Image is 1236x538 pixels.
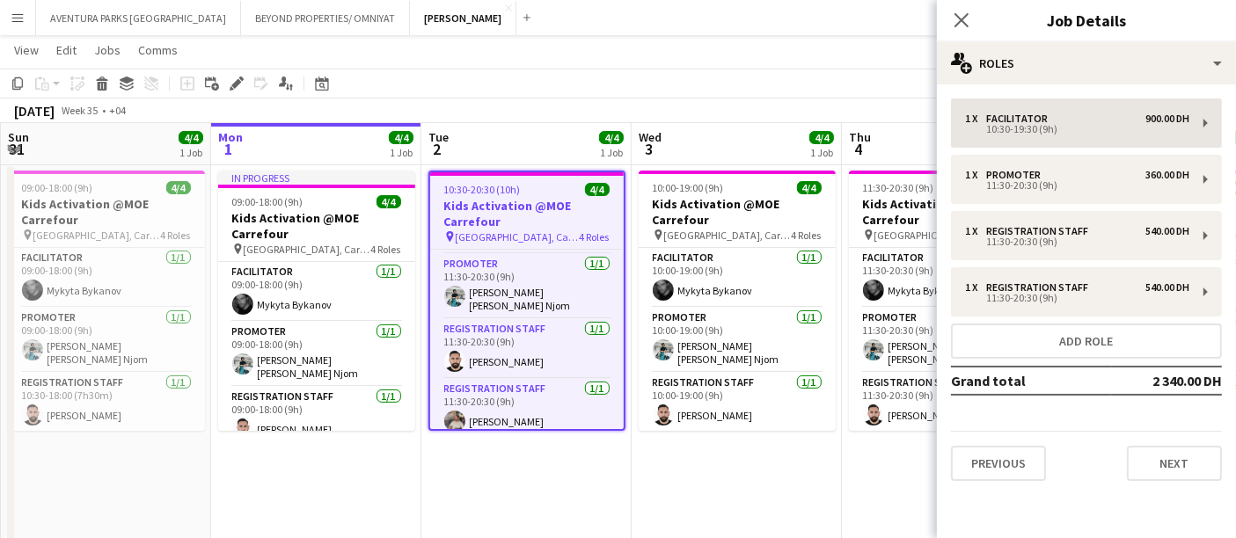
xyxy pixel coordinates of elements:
[216,139,243,159] span: 1
[444,183,521,196] span: 10:30-20:30 (10h)
[986,225,1095,237] div: Registration Staff
[8,129,29,145] span: Sun
[849,373,1046,433] app-card-role: Registration Staff1/111:30-20:30 (9h)[PERSON_NAME]
[218,387,415,447] app-card-role: Registration Staff1/109:00-18:00 (9h)[PERSON_NAME]
[218,129,243,145] span: Mon
[218,322,415,387] app-card-role: Promoter1/109:00-18:00 (9h)[PERSON_NAME] [PERSON_NAME] Njom
[179,146,202,159] div: 1 Job
[218,210,415,242] h3: Kids Activation @MOE Carrefour
[937,42,1236,84] div: Roles
[585,183,610,196] span: 4/4
[849,196,1046,228] h3: Kids Activation @MOE Carrefour
[849,248,1046,308] app-card-role: Facilitator1/111:30-20:30 (9h)Mykyta Bykanov
[1145,225,1189,237] div: 540.00 DH
[371,243,401,256] span: 4 Roles
[951,324,1222,359] button: Add role
[430,198,624,229] h3: Kids Activation @MOE Carrefour
[410,1,516,35] button: [PERSON_NAME]
[7,39,46,62] a: View
[986,113,1055,125] div: Facilitator
[599,131,624,144] span: 4/4
[639,373,836,433] app-card-role: Registration Staff1/110:00-19:00 (9h)[PERSON_NAME]
[166,181,191,194] span: 4/4
[965,237,1189,246] div: 11:30-20:30 (9h)
[849,171,1046,431] app-job-card: 11:30-20:30 (9h)4/4Kids Activation @MOE Carrefour [GEOGRAPHIC_DATA], Carrefour4 RolesFacilitator1...
[49,39,84,62] a: Edit
[389,131,413,144] span: 4/4
[218,171,415,185] div: In progress
[8,248,205,308] app-card-role: Facilitator1/109:00-18:00 (9h)Mykyta Bykanov
[951,367,1111,395] td: Grand total
[639,308,836,373] app-card-role: Promoter1/110:00-19:00 (9h)[PERSON_NAME] [PERSON_NAME] Njom
[218,171,415,431] app-job-card: In progress09:00-18:00 (9h)4/4Kids Activation @MOE Carrefour [GEOGRAPHIC_DATA], Carrefour4 RolesF...
[5,139,29,159] span: 31
[965,169,986,181] div: 1 x
[639,196,836,228] h3: Kids Activation @MOE Carrefour
[653,181,724,194] span: 10:00-19:00 (9h)
[965,113,986,125] div: 1 x
[1145,281,1189,294] div: 540.00 DH
[1111,367,1222,395] td: 2 340.00 DH
[639,171,836,431] app-job-card: 10:00-19:00 (9h)4/4Kids Activation @MOE Carrefour [GEOGRAPHIC_DATA], Carrefour4 RolesFacilitator1...
[965,294,1189,302] div: 11:30-20:30 (9h)
[965,281,986,294] div: 1 x
[87,39,128,62] a: Jobs
[639,248,836,308] app-card-role: Facilitator1/110:00-19:00 (9h)Mykyta Bykanov
[810,146,833,159] div: 1 Job
[792,229,822,242] span: 4 Roles
[849,129,871,145] span: Thu
[244,243,371,256] span: [GEOGRAPHIC_DATA], Carrefour
[94,42,121,58] span: Jobs
[22,181,93,194] span: 09:00-18:00 (9h)
[426,139,449,159] span: 2
[390,146,413,159] div: 1 Job
[179,131,203,144] span: 4/4
[986,169,1048,181] div: Promoter
[430,379,624,439] app-card-role: Registration Staff1/111:30-20:30 (9h)[PERSON_NAME]
[430,319,624,379] app-card-role: Registration Staff1/111:30-20:30 (9h)[PERSON_NAME]
[241,1,410,35] button: BEYOND PROPERTIES/ OMNIYAT
[1145,169,1189,181] div: 360.00 DH
[428,171,625,431] app-job-card: 10:30-20:30 (10h)4/4Kids Activation @MOE Carrefour [GEOGRAPHIC_DATA], Carrefour4 RolesFacilitator...
[58,104,102,117] span: Week 35
[639,129,662,145] span: Wed
[428,129,449,145] span: Tue
[56,42,77,58] span: Edit
[456,230,580,244] span: [GEOGRAPHIC_DATA], Carrefour
[863,181,934,194] span: 11:30-20:30 (9h)
[109,104,126,117] div: +04
[636,139,662,159] span: 3
[14,102,55,120] div: [DATE]
[797,181,822,194] span: 4/4
[849,308,1046,373] app-card-role: Promoter1/111:30-20:30 (9h)[PERSON_NAME] [PERSON_NAME] Njom
[430,254,624,319] app-card-role: Promoter1/111:30-20:30 (9h)[PERSON_NAME] [PERSON_NAME] Njom
[33,229,161,242] span: [GEOGRAPHIC_DATA], Carrefour
[1145,113,1189,125] div: 900.00 DH
[377,195,401,208] span: 4/4
[874,229,1002,242] span: [GEOGRAPHIC_DATA], Carrefour
[846,139,871,159] span: 4
[965,181,1189,190] div: 11:30-20:30 (9h)
[232,195,304,208] span: 09:00-18:00 (9h)
[951,446,1046,481] button: Previous
[36,1,241,35] button: AVENTURA PARKS [GEOGRAPHIC_DATA]
[131,39,185,62] a: Comms
[664,229,792,242] span: [GEOGRAPHIC_DATA], Carrefour
[14,42,39,58] span: View
[600,146,623,159] div: 1 Job
[161,229,191,242] span: 4 Roles
[8,196,205,228] h3: Kids Activation @MOE Carrefour
[965,225,986,237] div: 1 x
[580,230,610,244] span: 4 Roles
[8,171,205,431] app-job-card: 09:00-18:00 (9h)4/4Kids Activation @MOE Carrefour [GEOGRAPHIC_DATA], Carrefour4 RolesFacilitator1...
[809,131,834,144] span: 4/4
[8,308,205,373] app-card-role: Promoter1/109:00-18:00 (9h)[PERSON_NAME] [PERSON_NAME] Njom
[937,9,1236,32] h3: Job Details
[1127,446,1222,481] button: Next
[138,42,178,58] span: Comms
